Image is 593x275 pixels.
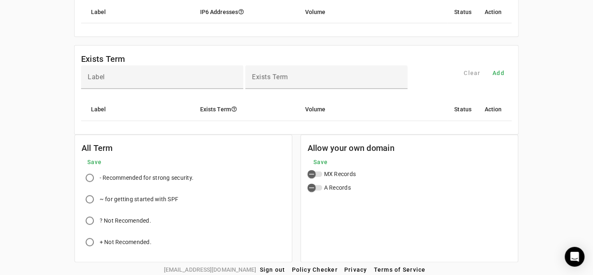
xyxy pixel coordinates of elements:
[448,98,479,121] mat-header-cell: Status
[82,142,113,155] mat-card-title: All Term
[565,247,585,267] div: Open Intercom Messenger
[238,9,244,15] i: help_outline
[478,98,512,121] mat-header-cell: Action
[313,158,328,167] span: Save
[81,98,194,121] mat-header-cell: Label
[308,155,334,170] button: Save
[322,184,351,192] label: A Records
[260,267,285,273] span: Sign out
[194,98,299,121] mat-header-cell: Exists Term
[194,0,299,24] mat-header-cell: IP6 Addresses
[74,45,519,135] fm-list-table: Exists Term
[81,0,194,24] mat-header-cell: Label
[308,142,395,155] mat-card-title: Allow your own domain
[98,174,194,182] label: - Recommended for strong security.
[299,98,448,121] mat-header-cell: Volume
[164,266,257,275] span: [EMAIL_ADDRESS][DOMAIN_NAME]
[322,170,356,179] label: MX Records
[81,52,125,66] mat-card-title: Exists Term
[308,172,322,177] button: Include MX records
[82,155,108,170] button: Save
[98,238,152,247] label: + Not Recomended.
[478,0,512,24] mat-header-cell: Action
[292,267,338,273] span: Policy Checker
[98,217,151,225] label: ? Not Recomended.
[88,73,105,81] mat-label: Label
[299,0,448,24] mat-header-cell: Volume
[98,195,179,204] label: ~ for getting started with SPF
[493,69,505,77] span: Add
[252,73,288,81] mat-label: Exists Term
[486,66,512,80] button: Add
[448,0,479,24] mat-header-cell: Status
[231,106,237,113] i: help_outline
[308,185,322,191] button: Include A record
[87,158,102,167] span: Save
[374,267,426,273] span: Terms of Service
[344,267,367,273] span: Privacy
